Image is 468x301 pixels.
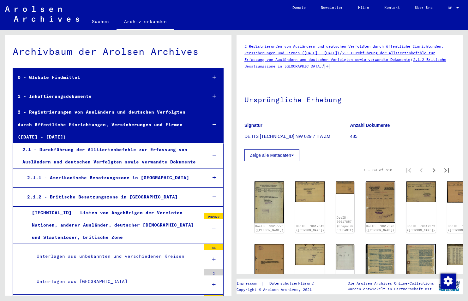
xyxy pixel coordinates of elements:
[244,149,299,161] button: Zeige alle Metadaten
[339,50,342,56] span: /
[18,144,202,168] div: 2.1 - Durchführung der Alliiertenbefehle zur Erfassung von Ausländern und deutschen Verfolgten so...
[295,181,325,202] img: 001.jpg
[204,269,223,275] div: 2
[13,90,202,103] div: 1 - Inhaftierungsdokumente
[117,14,174,30] a: Archiv erkunden
[402,164,415,176] button: First page
[296,224,324,232] a: DocID: 70617849 ([PERSON_NAME])
[204,244,223,250] div: 64
[244,85,455,113] h1: Ursprüngliche Erhebung
[350,133,456,140] p: 485
[204,295,223,301] div: 336
[244,133,350,140] p: DE ITS [TECHNICAL_ID] NW 029 7 ITA ZM
[410,56,413,62] span: /
[350,123,390,128] b: Anzahl Dokumente
[366,224,394,232] a: DocID: 70617970 ([PERSON_NAME])
[32,275,201,288] div: Unterlagen aus [GEOGRAPHIC_DATA]
[348,280,434,286] p: Die Arolsen Archives Online-Collections
[406,181,436,203] img: 001.jpg
[13,71,202,84] div: 0 - Globale Findmittel
[428,164,440,176] button: Next page
[336,181,354,194] img: 001.jpg
[440,164,453,176] button: Last page
[264,280,321,287] a: Datenschutzerklärung
[295,244,325,265] img: 001.jpg
[22,191,202,203] div: 2.1.2 - Britische Besatzungszone in [GEOGRAPHIC_DATA]
[322,63,325,69] span: /
[13,106,202,143] div: 2 - Registrierungen von Ausländern und deutschen Verfolgten durch öffentliche Einrichtungen, Vers...
[407,224,435,232] a: DocID: 70617972 ([PERSON_NAME])
[363,167,392,173] div: 1 – 30 of 616
[237,280,321,287] div: |
[204,213,223,219] div: 242072
[84,14,117,29] a: Suchen
[22,172,202,184] div: 2.1.1 - Amerikanische Besatzungszone in [GEOGRAPHIC_DATA]
[32,250,201,263] div: Unterlagen aus unbekannten und verschiedenen Kreisen
[255,244,284,285] img: 002.jpg
[448,6,455,10] span: DE
[244,123,262,128] b: Signatur
[366,244,395,283] img: 002.jpg
[237,287,321,292] p: Copyright © Arolsen Archives, 2021
[27,207,201,244] div: [TECHNICAL_ID] - Listen von Angehörigen der Vereinten Nationen, anderer Ausländer, deutscher [DEM...
[237,280,261,287] a: Impressum
[244,44,443,55] a: 2 Registrierungen von Ausländern und deutschen Verfolgten durch öffentliche Einrichtungen, Versic...
[13,44,224,59] div: Archivbaum der Arolsen Archives
[255,224,284,232] a: DocID: 70617775 ([PERSON_NAME])
[437,278,461,294] img: yv_logo.png
[336,244,354,269] img: 001.jpg
[366,181,395,223] img: 001.jpg
[337,216,354,232] a: DocID: 70617857 (Crepaldi EPUFANIE)
[255,181,284,223] img: 001.jpg
[441,274,456,289] img: Zustimmung ändern
[348,286,434,292] p: wurden entwickelt in Partnerschaft mit
[415,164,428,176] button: Previous page
[406,244,436,283] img: 003.jpg
[5,6,79,22] img: Arolsen_neg.svg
